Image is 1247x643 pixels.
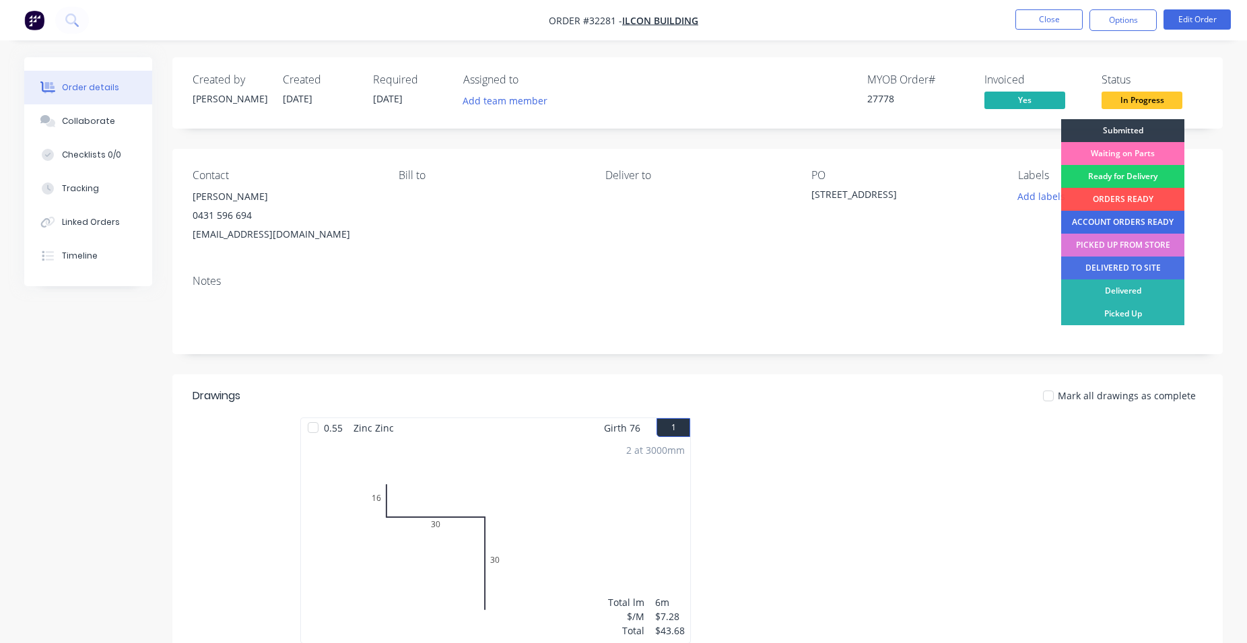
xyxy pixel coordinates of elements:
span: 0.55 [318,418,348,438]
div: 27778 [867,92,968,106]
div: ORDERS READY [1061,188,1184,211]
button: Timeline [24,239,152,273]
div: Order details [62,81,119,94]
div: Created [283,73,357,86]
div: 2 at 3000mm [626,443,685,457]
button: 1 [656,418,690,437]
div: [PERSON_NAME] [193,92,267,106]
div: Linked Orders [62,216,120,228]
button: Tracking [24,172,152,205]
div: DELIVERED TO SITE [1061,257,1184,279]
button: Edit Order [1164,9,1231,30]
div: Bill to [399,169,583,182]
span: Yes [984,92,1065,108]
div: Required [373,73,447,86]
div: PICKED UP FROM STORE [1061,234,1184,257]
span: In Progress [1102,92,1182,108]
div: Status [1102,73,1203,86]
div: Labels [1018,169,1203,182]
div: Total [608,623,644,638]
div: Checklists 0/0 [62,149,121,161]
span: [DATE] [283,92,312,105]
button: Checklists 0/0 [24,138,152,172]
div: Waiting on Parts [1061,142,1184,165]
span: Order #32281 - [549,14,622,27]
div: Deliver to [605,169,790,182]
button: Add team member [463,92,555,110]
div: Delivered [1061,279,1184,302]
div: $/M [608,609,644,623]
div: PO [811,169,996,182]
div: $43.68 [655,623,685,638]
img: Factory [24,10,44,30]
div: ACCOUNT ORDERS READY [1061,211,1184,234]
div: Created by [193,73,267,86]
div: [EMAIL_ADDRESS][DOMAIN_NAME] [193,225,377,244]
div: Drawings [193,388,240,404]
div: Notes [193,275,1203,287]
div: 01630302 at 3000mmTotal lm$/MTotal6m$7.28$43.68 [301,438,690,643]
button: Order details [24,71,152,104]
div: Assigned to [463,73,598,86]
span: Zinc Zinc [348,418,399,438]
div: Submitted [1061,119,1184,142]
div: Contact [193,169,377,182]
div: Collaborate [62,115,115,127]
div: Picked Up [1061,302,1184,325]
button: Close [1015,9,1083,30]
span: Girth 76 [604,418,640,438]
button: Add labels [1010,187,1072,205]
button: In Progress [1102,92,1182,112]
div: MYOB Order # [867,73,968,86]
button: Add team member [456,92,555,110]
span: [DATE] [373,92,403,105]
div: $7.28 [655,609,685,623]
div: Ready for Delivery [1061,165,1184,188]
div: 6m [655,595,685,609]
button: Linked Orders [24,205,152,239]
a: ILCON BUILDING [622,14,698,27]
div: [STREET_ADDRESS] [811,187,980,206]
div: 0431 596 694 [193,206,377,225]
div: Total lm [608,595,644,609]
div: [PERSON_NAME] [193,187,377,206]
div: Timeline [62,250,98,262]
div: [PERSON_NAME]0431 596 694[EMAIL_ADDRESS][DOMAIN_NAME] [193,187,377,244]
button: Options [1089,9,1157,31]
div: Tracking [62,182,99,195]
div: Invoiced [984,73,1085,86]
button: Collaborate [24,104,152,138]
